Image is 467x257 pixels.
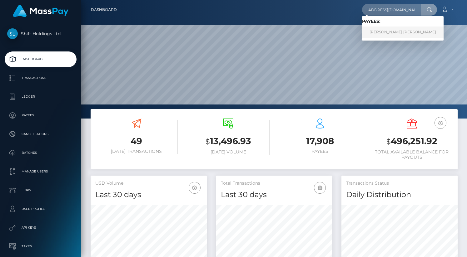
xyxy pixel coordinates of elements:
[279,149,361,154] h6: Payees
[5,182,77,198] a: Links
[7,148,74,158] p: Batches
[346,180,453,187] h5: Transactions Status
[5,70,77,86] a: Transactions
[7,73,74,83] p: Transactions
[362,27,444,38] a: [PERSON_NAME] [PERSON_NAME]
[95,189,202,200] h4: Last 30 days
[206,137,210,146] small: $
[5,220,77,235] a: API Keys
[95,135,178,147] h3: 49
[5,201,77,217] a: User Profile
[5,145,77,161] a: Batches
[7,223,74,232] p: API Keys
[95,180,202,187] h5: USD Volume
[7,92,74,101] p: Ledger
[5,51,77,67] a: Dashboard
[91,3,117,16] a: Dashboard
[5,239,77,254] a: Taxes
[221,180,328,187] h5: Total Transactions
[7,55,74,64] p: Dashboard
[386,137,391,146] small: $
[5,31,77,36] span: Shift Holdings Ltd.
[95,149,178,154] h6: [DATE] Transactions
[187,135,270,148] h3: 13,496.93
[5,89,77,104] a: Ledger
[13,5,68,17] img: MassPay Logo
[7,186,74,195] p: Links
[7,167,74,176] p: Manage Users
[362,4,421,16] input: Search...
[5,164,77,179] a: Manage Users
[346,189,453,200] h4: Daily Distribution
[7,129,74,139] p: Cancellations
[7,204,74,214] p: User Profile
[370,135,453,148] h3: 496,251.92
[362,19,444,24] h6: Payees:
[7,28,18,39] img: Shift Holdings Ltd.
[221,189,328,200] h4: Last 30 days
[5,126,77,142] a: Cancellations
[5,108,77,123] a: Payees
[279,135,361,147] h3: 17,908
[187,149,270,155] h6: [DATE] Volume
[7,111,74,120] p: Payees
[7,242,74,251] p: Taxes
[370,149,453,160] h6: Total Available Balance for Payouts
